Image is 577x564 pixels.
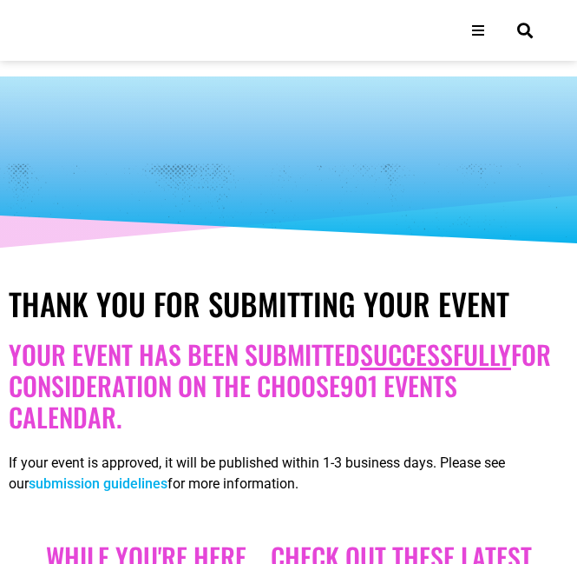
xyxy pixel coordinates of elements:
h2: Your Event has been submitted for consideration on the Choose901 events calendar. [9,339,568,433]
div: Open/Close Menu [462,15,494,46]
h1: Thank You for Submitting Your Event [9,285,568,322]
div: Search [511,17,540,45]
a: submission guidelines [29,475,167,492]
u: successfully [360,335,511,374]
span: If your event is approved, it will be published within 1-3 business days. Please see our for more... [9,455,505,492]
